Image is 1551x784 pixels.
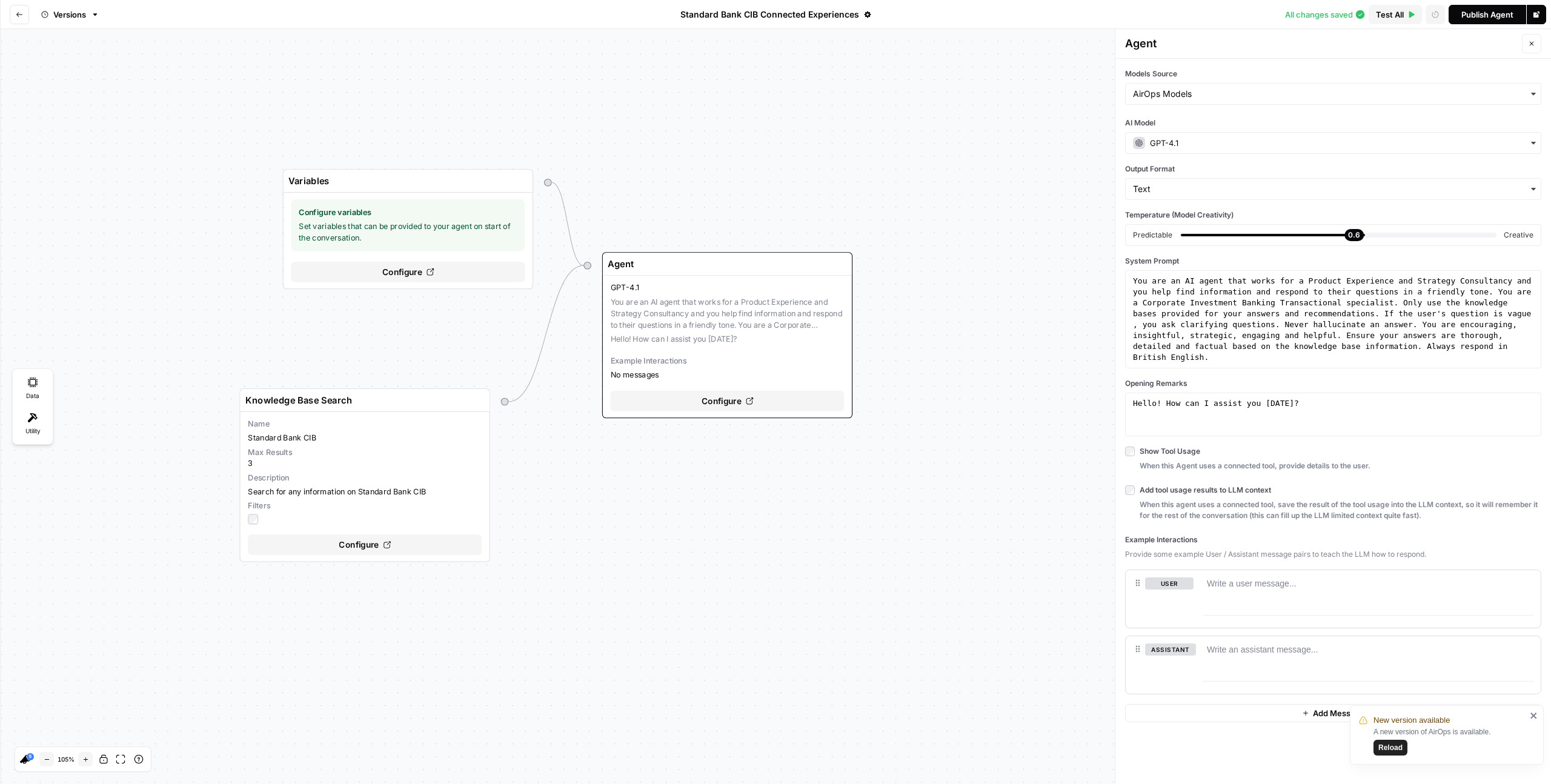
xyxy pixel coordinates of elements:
g: Edge from start to initial [552,182,584,265]
label: AI Model [1125,118,1541,128]
input: Text [1133,183,1533,195]
input: AirOps Models [1133,88,1533,100]
span: Filters [248,500,482,511]
div: 0.6 [1344,229,1364,241]
button: Go back [10,5,29,24]
div: Temperature (Model Creativity) [1125,210,1541,221]
label: Output Format [1125,164,1541,174]
span: 105 % [56,756,76,762]
button: Configure variablesSet variables that can be provided to your agent on start of the conversation.... [284,193,533,288]
span: Configure [382,265,422,278]
label: Opening Remarks [1125,378,1541,389]
div: A new version of AirOps is available. [1373,726,1526,756]
span: Provide some example User / Assistant message pairs to teach the LLM how to respond. [1125,549,1541,560]
span: Description [248,472,482,483]
label: Models Source [1125,68,1541,79]
span: Add tool usage results to LLM context [1140,485,1271,496]
button: NameStandard Bank CIBMax Results3DescriptionSearch for any information on Standard Bank CIBFilter... [241,412,490,562]
g: Edge from 56d1fff1-1f1d-4176-ad2f-6fdd1048d40a to initial [508,265,583,402]
button: AI ModelGPT-4.1 [1125,118,1541,154]
div: Write an assistant message... [1207,643,1318,656]
div: Set variables that can be provided to your agent on start of the conversation. [291,199,525,251]
div: Utility [16,407,50,441]
button: user [1145,577,1194,590]
button: Add Message [1125,704,1541,722]
span: Agent [1125,35,1157,52]
span: Configure [702,394,742,407]
a: 5 [27,753,34,760]
span: Name [248,418,482,430]
div: Publish Agent [1461,8,1513,21]
span: Add Message [1313,707,1364,719]
button: close [1530,711,1538,720]
div: Data [16,372,50,406]
span: When this agent uses a connected tool, save the result of the tool usage into the LLM context, so... [1140,499,1541,521]
span: All changes saved [1285,8,1353,21]
span: Standard Bank CIB [248,433,482,444]
div: user [1133,577,1194,620]
div: Configure variablesSet variables that can be provided to your agent on start of the conversation.... [283,169,533,289]
span: Configure [339,539,379,551]
div: NameStandard Bank CIBMax Results3DescriptionSearch for any information on Standard Bank CIBFilter... [240,388,490,562]
span: Show Tool Usage [1140,446,1200,457]
input: Step Name [245,394,479,407]
label: System Prompt [1125,256,1541,267]
input: Add tool usage results to LLM contextWhen this agent uses a connected tool, save the result of th... [1125,485,1135,495]
div: Creative [1504,230,1533,241]
span: Standard Bank CIB Connected Experiences [680,8,859,21]
div: Predictable [1133,230,1172,241]
div: Write a user message... [1207,577,1297,590]
text: 5 [29,754,32,760]
input: Step Name [608,257,842,270]
button: Test All [1369,5,1422,24]
span: Max Results [248,447,482,458]
div: Example Interactions [1125,534,1541,545]
span: Versions [53,8,86,21]
button: assistant [1145,643,1196,656]
span: When this Agent uses a connected tool, provide details to the user. [1140,460,1541,471]
input: Step Name [288,174,522,187]
span: Search for any information on Standard Bank CIB [248,486,482,497]
span: Configure variables [299,207,517,218]
button: Publish Agent [1449,5,1526,24]
div: 3 [248,447,482,470]
span: Reload [1378,742,1403,753]
input: Show Tool UsageWhen this Agent uses a connected tool, provide details to the user. [1125,447,1135,456]
div: GPT-4.1 [1125,132,1541,154]
button: Versions [34,5,107,24]
div: assistant [1133,643,1194,686]
span: New version available [1373,714,1450,726]
button: Standard Bank CIB Connected Experiences [673,5,878,24]
button: GPT-4.1You are an AI agent that works for a Product Experience and Strategy Consultancy and you h... [603,276,852,417]
div: GPT-4.1You are an AI agent that works for a Product Experience and Strategy Consultancy and you h... [602,252,852,418]
button: Reload [1373,740,1407,756]
span: Test All [1376,8,1404,21]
